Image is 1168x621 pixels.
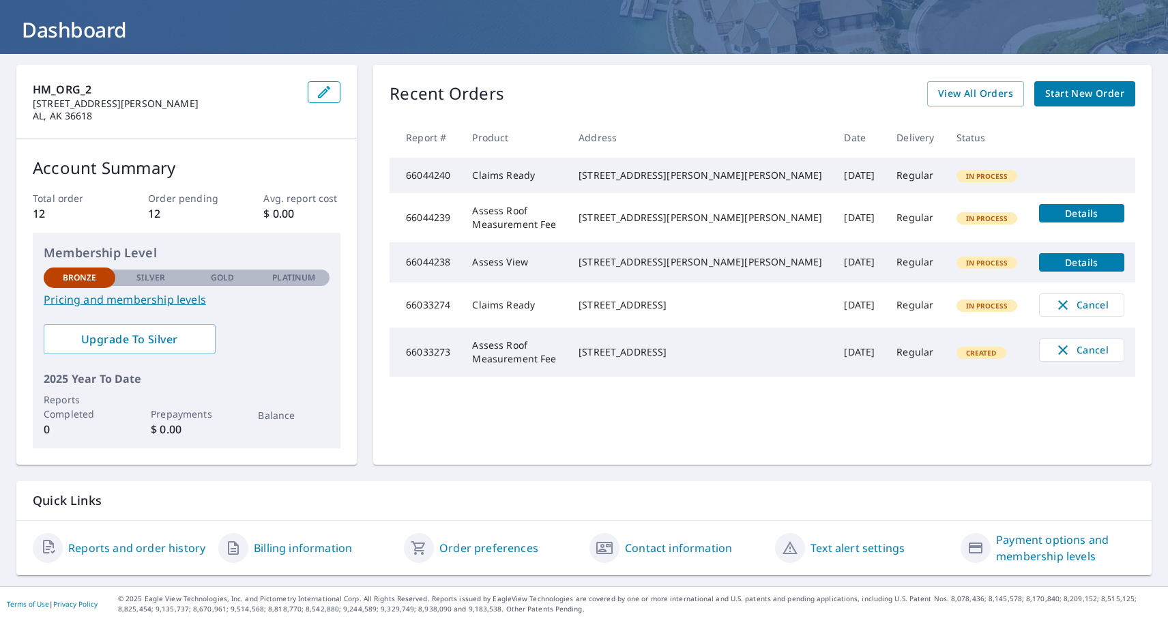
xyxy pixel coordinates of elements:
[958,301,1017,310] span: In Process
[44,392,115,421] p: Reports Completed
[390,158,461,193] td: 66044240
[390,328,461,377] td: 66033273
[33,110,297,122] p: AL, AK 36618
[886,193,945,242] td: Regular
[958,171,1017,181] span: In Process
[148,191,225,205] p: Order pending
[833,158,886,193] td: [DATE]
[833,242,886,283] td: [DATE]
[33,492,1135,509] p: Quick Links
[1053,297,1110,313] span: Cancel
[886,242,945,283] td: Regular
[1053,342,1110,358] span: Cancel
[118,594,1161,614] p: © 2025 Eagle View Technologies, Inc. and Pictometry International Corp. All Rights Reserved. Repo...
[1047,256,1116,269] span: Details
[461,117,568,158] th: Product
[579,298,822,312] div: [STREET_ADDRESS]
[461,242,568,283] td: Assess View
[946,117,1029,158] th: Status
[390,242,461,283] td: 66044238
[1047,207,1116,220] span: Details
[44,244,330,262] p: Membership Level
[886,117,945,158] th: Delivery
[151,421,222,437] p: $ 0.00
[886,158,945,193] td: Regular
[625,540,732,556] a: Contact information
[958,348,1005,358] span: Created
[53,599,98,609] a: Privacy Policy
[33,191,110,205] p: Total order
[44,421,115,437] p: 0
[44,324,216,354] a: Upgrade To Silver
[68,540,205,556] a: Reports and order history
[568,117,833,158] th: Address
[63,272,97,284] p: Bronze
[579,345,822,359] div: [STREET_ADDRESS]
[151,407,222,421] p: Prepayments
[33,205,110,222] p: 12
[148,205,225,222] p: 12
[996,532,1135,564] a: Payment options and membership levels
[263,205,340,222] p: $ 0.00
[7,599,49,609] a: Terms of Use
[258,408,330,422] p: Balance
[390,283,461,328] td: 66033274
[33,156,340,180] p: Account Summary
[958,214,1017,223] span: In Process
[833,283,886,328] td: [DATE]
[390,117,461,158] th: Report #
[579,211,822,225] div: [STREET_ADDRESS][PERSON_NAME][PERSON_NAME]
[461,193,568,242] td: Assess Roof Measurement Fee
[833,117,886,158] th: Date
[461,328,568,377] td: Assess Roof Measurement Fee
[44,291,330,308] a: Pricing and membership levels
[938,85,1013,102] span: View All Orders
[461,283,568,328] td: Claims Ready
[439,540,538,556] a: Order preferences
[958,258,1017,268] span: In Process
[1039,338,1124,362] button: Cancel
[811,540,905,556] a: Text alert settings
[390,193,461,242] td: 66044239
[272,272,315,284] p: Platinum
[33,98,297,110] p: [STREET_ADDRESS][PERSON_NAME]
[33,81,297,98] p: HM_ORG_2
[16,16,1152,44] h1: Dashboard
[833,328,886,377] td: [DATE]
[579,169,822,182] div: [STREET_ADDRESS][PERSON_NAME][PERSON_NAME]
[461,158,568,193] td: Claims Ready
[927,81,1024,106] a: View All Orders
[211,272,234,284] p: Gold
[55,332,205,347] span: Upgrade To Silver
[1039,204,1124,222] button: detailsBtn-66044239
[886,328,945,377] td: Regular
[886,283,945,328] td: Regular
[254,540,352,556] a: Billing information
[579,255,822,269] div: [STREET_ADDRESS][PERSON_NAME][PERSON_NAME]
[1034,81,1135,106] a: Start New Order
[833,193,886,242] td: [DATE]
[44,371,330,387] p: 2025 Year To Date
[7,600,98,608] p: |
[263,191,340,205] p: Avg. report cost
[1045,85,1124,102] span: Start New Order
[1039,253,1124,272] button: detailsBtn-66044238
[390,81,504,106] p: Recent Orders
[1039,293,1124,317] button: Cancel
[136,272,165,284] p: Silver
